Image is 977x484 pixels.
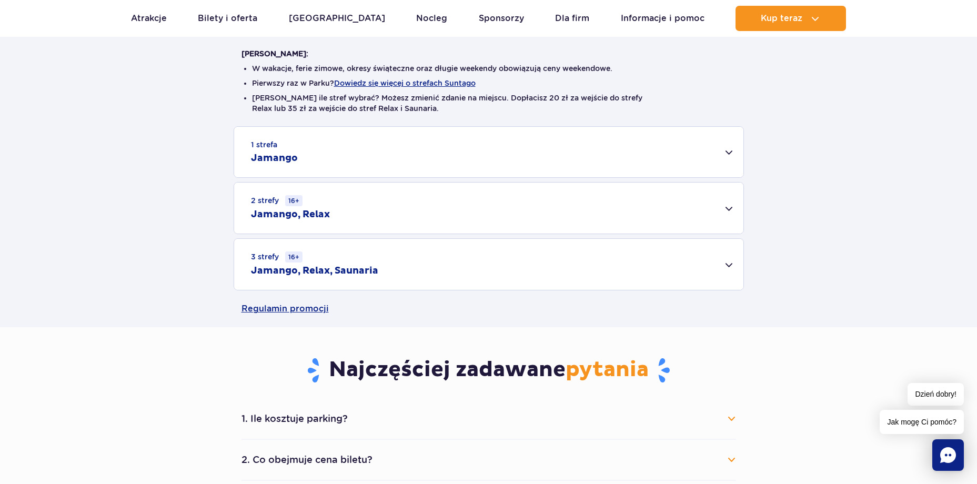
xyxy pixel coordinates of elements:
button: 1. Ile kosztuje parking? [241,407,736,430]
button: 2. Co obejmuje cena biletu? [241,448,736,471]
small: 3 strefy [251,251,303,263]
button: Kup teraz [736,6,846,31]
span: pytania [566,357,649,383]
strong: [PERSON_NAME]: [241,49,308,58]
a: Atrakcje [131,6,167,31]
a: Bilety i oferta [198,6,257,31]
span: Dzień dobry! [908,383,964,406]
h2: Jamango, Relax, Saunaria [251,265,378,277]
span: Kup teraz [761,14,802,23]
small: 16+ [285,195,303,206]
a: [GEOGRAPHIC_DATA] [289,6,385,31]
small: 2 strefy [251,195,303,206]
small: 1 strefa [251,139,277,150]
li: [PERSON_NAME] ile stref wybrać? Możesz zmienić zdanie na miejscu. Dopłacisz 20 zł za wejście do s... [252,93,726,114]
h3: Najczęściej zadawane [241,357,736,384]
span: Jak mogę Ci pomóc? [880,410,964,434]
a: Nocleg [416,6,447,31]
h2: Jamango [251,152,298,165]
a: Informacje i pomoc [621,6,704,31]
h2: Jamango, Relax [251,208,330,221]
li: W wakacje, ferie zimowe, okresy świąteczne oraz długie weekendy obowiązują ceny weekendowe. [252,63,726,74]
a: Dla firm [555,6,589,31]
a: Sponsorzy [479,6,524,31]
div: Chat [932,439,964,471]
a: Regulamin promocji [241,290,736,327]
button: Dowiedz się więcej o strefach Suntago [334,79,476,87]
small: 16+ [285,251,303,263]
li: Pierwszy raz w Parku? [252,78,726,88]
